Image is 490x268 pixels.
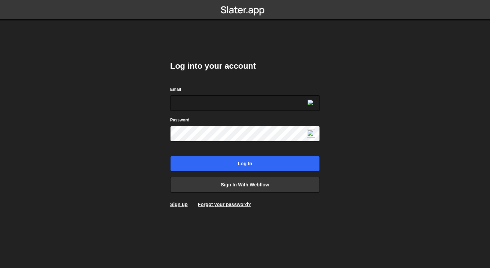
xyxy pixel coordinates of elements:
[170,202,187,207] a: Sign up
[307,130,315,138] img: npw-badge-icon-locked.svg
[170,61,320,71] h2: Log into your account
[170,86,181,93] label: Email
[170,156,320,171] input: Log in
[170,117,190,123] label: Password
[307,99,315,107] img: npw-badge-icon-locked.svg
[198,202,251,207] a: Forgot your password?
[170,177,320,192] a: Sign in with Webflow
